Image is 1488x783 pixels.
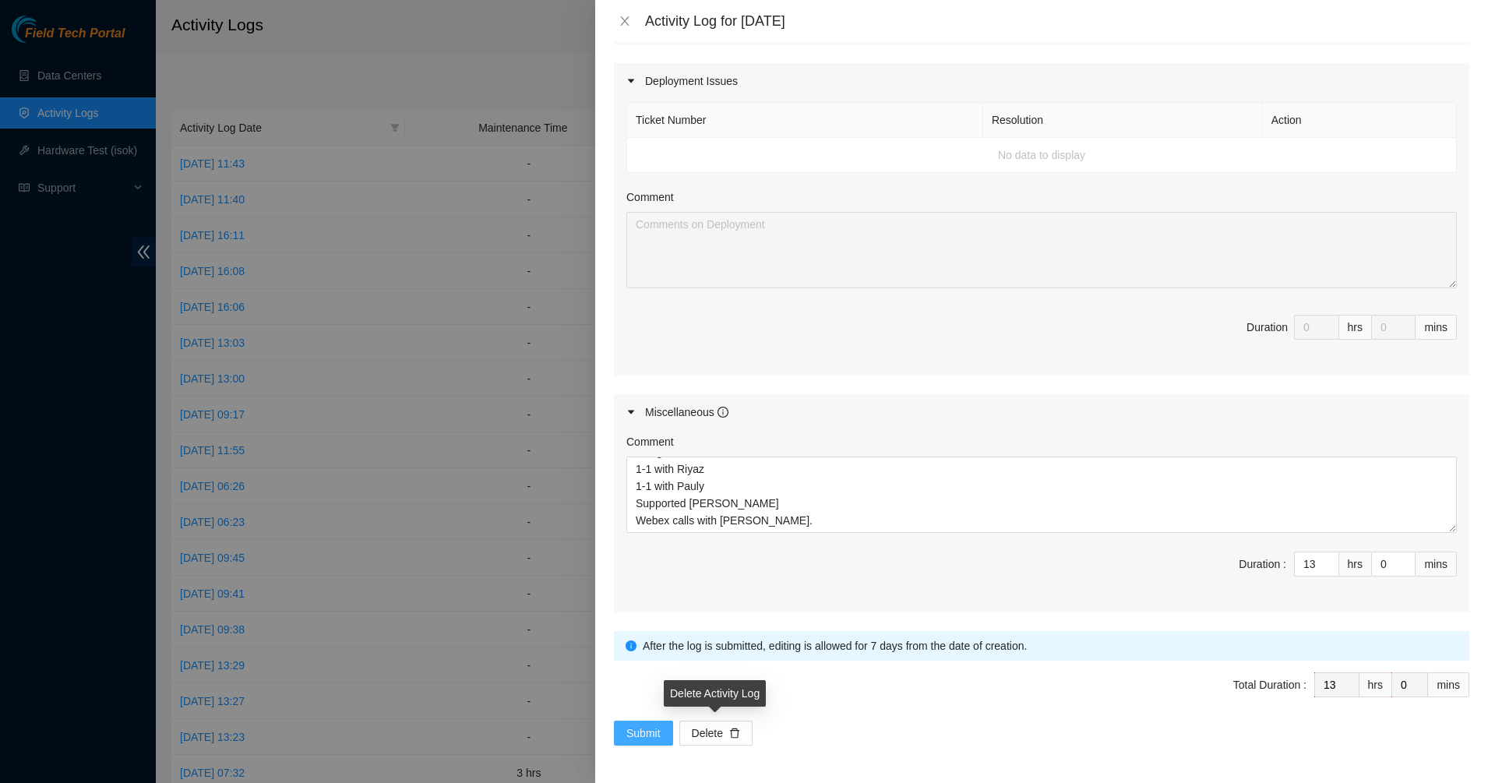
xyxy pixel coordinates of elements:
[1339,315,1372,340] div: hrs
[1263,103,1457,138] th: Action
[1233,676,1306,693] div: Total Duration :
[626,725,661,742] span: Submit
[692,725,723,742] span: Delete
[679,721,753,746] button: Deletedelete
[627,103,983,138] th: Ticket Number
[614,63,1469,99] div: Deployment Issues
[718,407,728,418] span: info-circle
[1359,672,1392,697] div: hrs
[626,640,636,651] span: info-circle
[626,212,1457,288] textarea: Comment
[1416,552,1457,577] div: mins
[626,76,636,86] span: caret-right
[1416,315,1457,340] div: mins
[645,12,1469,30] div: Activity Log for [DATE]
[645,404,728,421] div: Miscellaneous
[626,189,674,206] label: Comment
[643,637,1458,654] div: After the log is submitted, editing is allowed for 7 days from the date of creation.
[614,394,1469,430] div: Miscellaneous info-circle
[626,433,674,450] label: Comment
[614,14,636,29] button: Close
[729,728,740,740] span: delete
[983,103,1263,138] th: Resolution
[1428,672,1469,697] div: mins
[626,457,1457,533] textarea: Comment
[627,138,1457,173] td: No data to display
[1339,552,1372,577] div: hrs
[614,721,673,746] button: Submit
[1246,319,1288,336] div: Duration
[664,680,766,707] div: Delete Activity Log
[1239,556,1286,573] div: Duration :
[619,15,631,27] span: close
[626,407,636,417] span: caret-right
